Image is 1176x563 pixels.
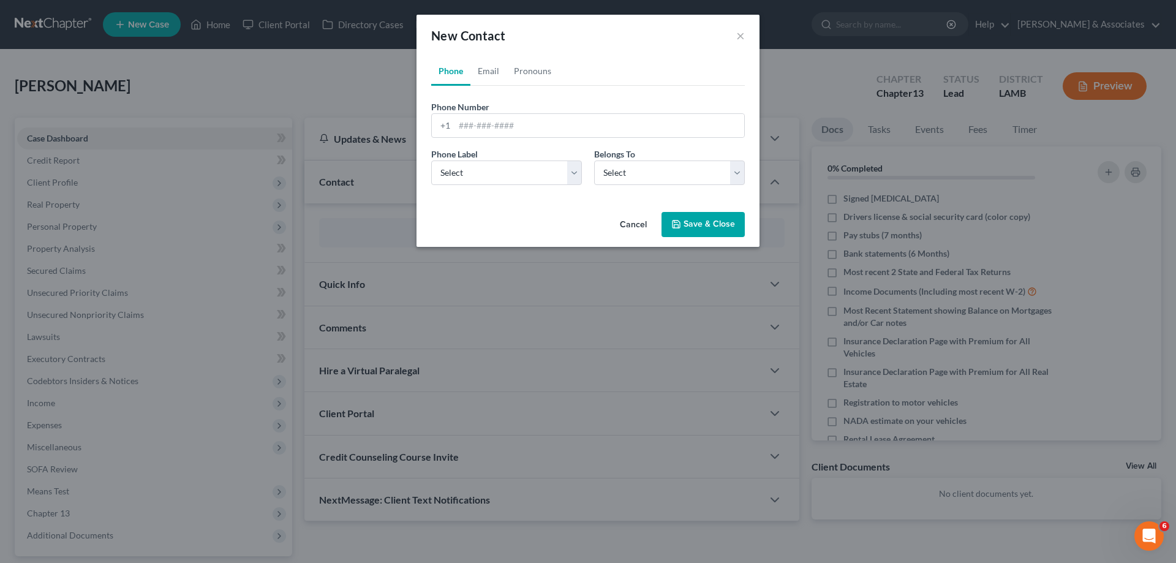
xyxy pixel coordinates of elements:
[432,114,454,137] div: +1
[1134,521,1164,551] iframe: Intercom live chat
[431,28,505,43] span: New Contact
[661,212,745,238] button: Save & Close
[736,28,745,43] button: ×
[507,56,559,86] a: Pronouns
[431,149,478,159] span: Phone Label
[1159,521,1169,531] span: 6
[431,102,489,112] span: Phone Number
[454,114,744,137] input: ###-###-####
[431,56,470,86] a: Phone
[594,149,635,159] span: Belongs To
[470,56,507,86] a: Email
[610,213,657,238] button: Cancel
